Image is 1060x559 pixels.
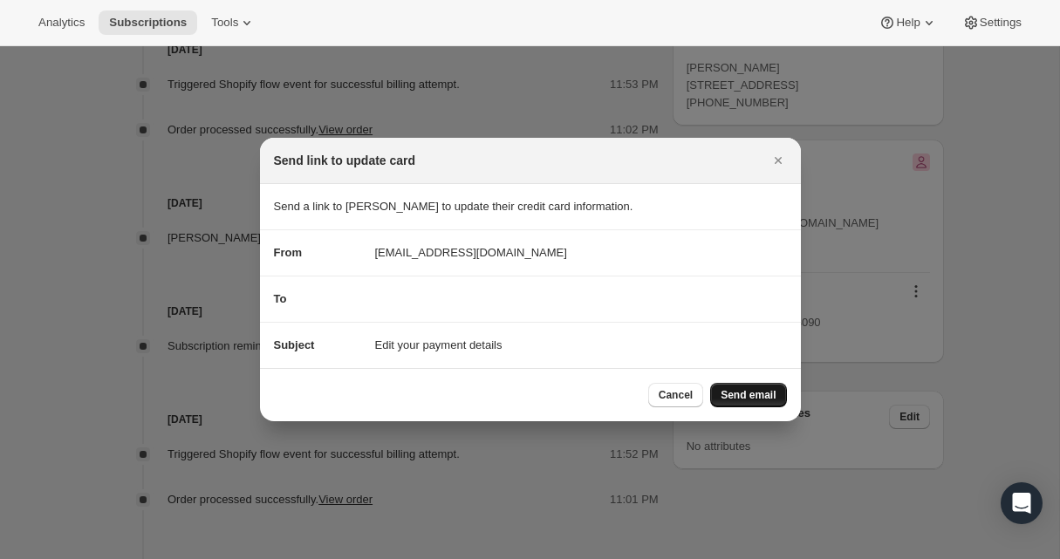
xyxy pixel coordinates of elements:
button: Analytics [28,10,95,35]
span: Cancel [659,388,693,402]
div: Open Intercom Messenger [1001,482,1043,524]
button: Help [868,10,947,35]
button: Cancel [648,383,703,407]
span: Subject [274,338,315,351]
span: Help [896,16,920,30]
button: Tools [201,10,266,35]
span: Analytics [38,16,85,30]
span: Settings [980,16,1022,30]
button: Settings [952,10,1032,35]
button: Send email [710,383,786,407]
span: Send email [721,388,776,402]
button: Close [766,148,790,173]
span: Tools [211,16,238,30]
span: From [274,246,303,259]
button: Subscriptions [99,10,197,35]
span: Subscriptions [109,16,187,30]
span: [EMAIL_ADDRESS][DOMAIN_NAME] [375,244,567,262]
span: To [274,292,287,305]
h2: Send link to update card [274,152,416,169]
span: Edit your payment details [375,337,503,354]
p: Send a link to [PERSON_NAME] to update their credit card information. [274,198,787,215]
